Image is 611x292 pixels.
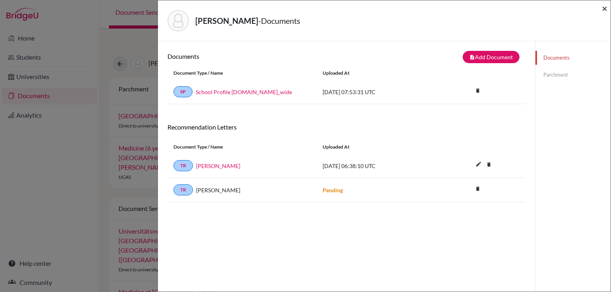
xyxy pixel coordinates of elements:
[196,88,292,96] a: School Profile [DOMAIN_NAME]_wide
[472,86,484,97] a: delete
[472,184,484,195] a: delete
[472,159,485,171] button: edit
[195,16,258,25] strong: [PERSON_NAME]
[463,51,520,63] button: note_addAdd Document
[167,143,317,151] div: Document Type / Name
[167,52,346,60] h6: Documents
[167,123,525,131] h6: Recommendation Letters
[483,160,495,170] a: delete
[317,88,436,96] div: [DATE] 07:53:31 UTC
[173,86,193,97] a: SP
[472,158,485,170] i: edit
[173,184,193,195] a: TR
[483,159,495,170] i: delete
[472,85,484,97] i: delete
[602,2,607,14] span: ×
[469,54,475,60] i: note_add
[196,162,240,170] a: [PERSON_NAME]
[258,16,300,25] span: - Documents
[317,143,436,151] div: Uploaded at
[472,183,484,195] i: delete
[167,70,317,77] div: Document Type / Name
[602,4,607,13] button: Close
[196,186,240,194] span: [PERSON_NAME]
[323,187,343,193] strong: Pending
[317,70,436,77] div: Uploaded at
[323,162,376,169] span: [DATE] 06:38:10 UTC
[173,160,193,171] a: TR
[535,51,611,65] a: Documents
[535,68,611,82] a: Parchment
